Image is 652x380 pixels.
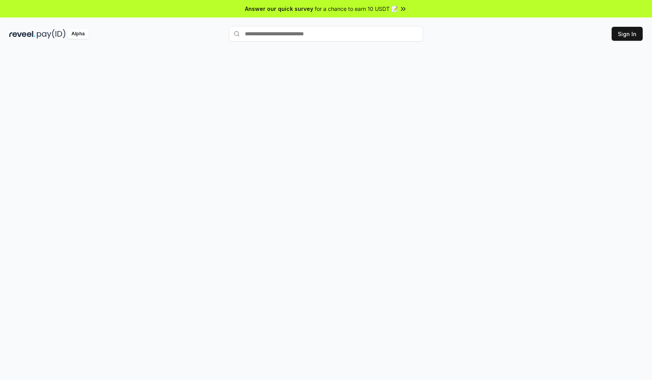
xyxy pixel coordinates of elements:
[315,5,398,13] span: for a chance to earn 10 USDT 📝
[37,29,66,39] img: pay_id
[612,27,643,41] button: Sign In
[245,5,313,13] span: Answer our quick survey
[9,29,35,39] img: reveel_dark
[67,29,89,39] div: Alpha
